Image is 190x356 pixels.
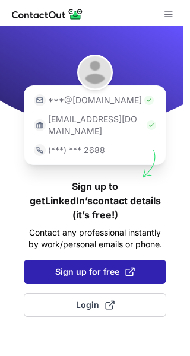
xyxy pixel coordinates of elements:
img: LinkedIn Member [77,55,113,90]
p: [EMAIL_ADDRESS][DOMAIN_NAME] [48,113,144,137]
img: ContactOut v5.3.10 [12,7,83,21]
p: ***@[DOMAIN_NAME] [48,94,142,106]
button: Sign up for free [24,260,166,284]
h1: Sign up to get LinkedIn’s contact details (it’s free!) [24,179,166,222]
img: https://contactout.com/extension/app/static/media/login-phone-icon.bacfcb865e29de816d437549d7f4cb... [34,144,46,156]
span: Login [76,299,115,311]
img: https://contactout.com/extension/app/static/media/login-work-icon.638a5007170bc45168077fde17b29a1... [34,119,46,131]
p: Contact any professional instantly by work/personal emails or phone. [24,227,166,250]
img: Check Icon [147,120,156,130]
img: https://contactout.com/extension/app/static/media/login-email-icon.f64bce713bb5cd1896fef81aa7b14a... [34,94,46,106]
span: Sign up for free [55,266,135,278]
img: Check Icon [144,96,154,105]
button: Login [24,293,166,317]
